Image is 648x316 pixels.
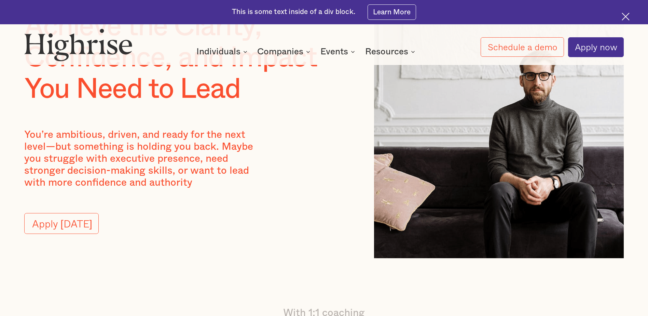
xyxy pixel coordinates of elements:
div: Companies [257,48,312,56]
div: Events [320,48,348,56]
a: Learn More [368,4,416,20]
a: Schedule a demo [481,37,564,57]
div: This is some text inside of a div block. [232,7,355,17]
a: Apply now [568,37,624,57]
img: Highrise logo [24,28,133,61]
img: Cross icon [622,13,630,21]
div: Events [320,48,357,56]
div: Individuals [196,48,249,56]
div: Resources [365,48,408,56]
a: Apply [DATE] [24,213,98,234]
div: Individuals [196,48,240,56]
div: Resources [365,48,417,56]
p: You’re ambitious, driven, and ready for the next level—but something is holding you back. Maybe y... [24,129,267,189]
div: Companies [257,48,303,56]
